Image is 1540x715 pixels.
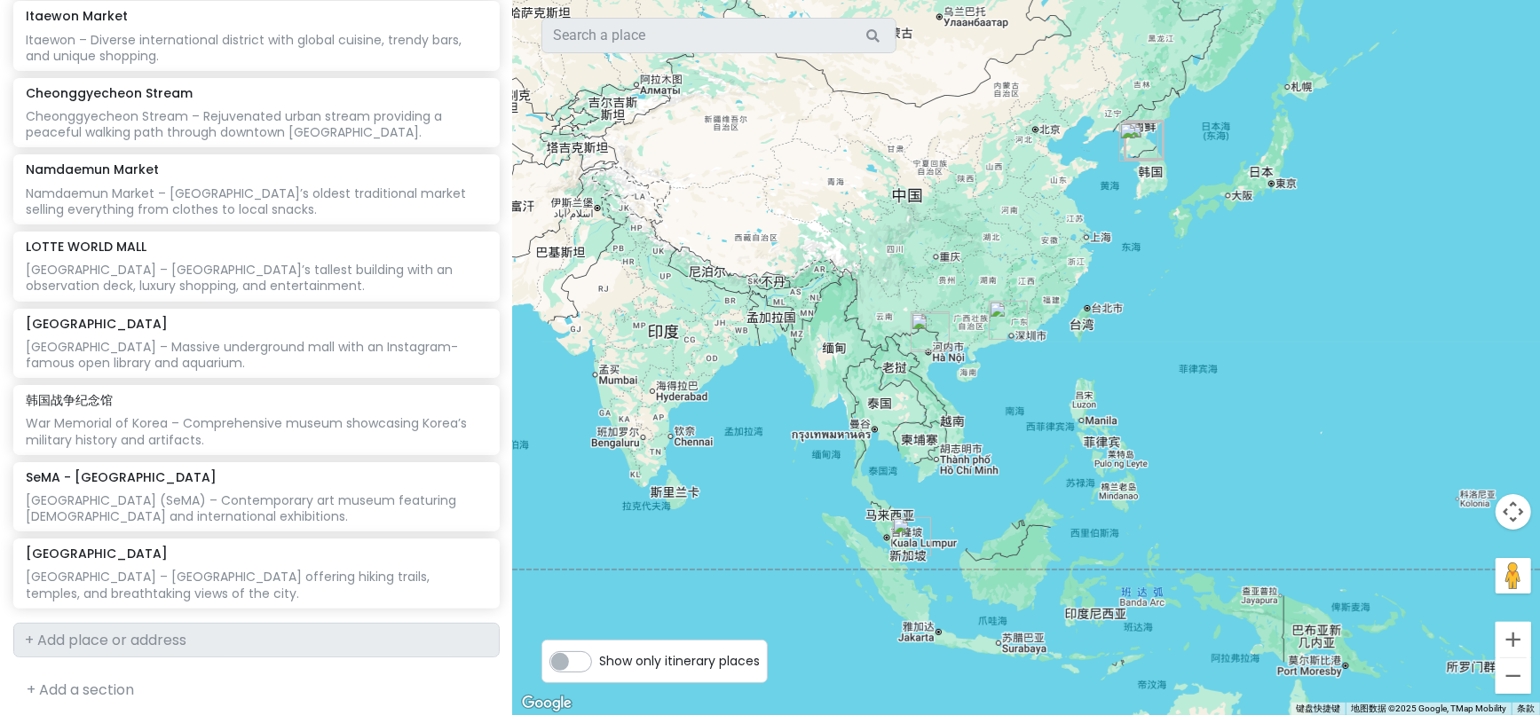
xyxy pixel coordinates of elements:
[26,85,193,101] h6: Cheonggyecheon Stream
[1112,115,1165,169] div: 仁川国际机场
[982,294,1035,347] div: 澳门国际机场
[26,262,487,294] div: [GEOGRAPHIC_DATA] – [GEOGRAPHIC_DATA]’s tallest building with an observation deck, luxury shoppin...
[26,32,487,64] div: Itaewon – Diverse international district with global cuisine, trendy bars, and unique shopping.
[26,492,487,524] div: [GEOGRAPHIC_DATA] (SeMA) – Contemporary art museum featuring [DEMOGRAPHIC_DATA] and international...
[26,185,487,217] div: Namdaemun Market – [GEOGRAPHIC_DATA]’s oldest traditional market selling everything from clothes ...
[26,569,487,601] div: [GEOGRAPHIC_DATA] – [GEOGRAPHIC_DATA] offering hiking trails, temples, and breathtaking views of ...
[599,651,760,671] span: Show only itinerary places
[27,680,134,700] a: + Add a section
[26,239,146,255] h6: LOTTE WORLD MALL
[517,692,576,715] img: Google
[13,623,500,658] input: + Add place or address
[904,304,957,357] div: Noi Bai International Airport
[1496,658,1531,694] button: 缩小
[26,339,487,371] div: [GEOGRAPHIC_DATA] – Massive underground mall with an Instagram-famous open library and aquarium.
[541,18,896,53] input: Search a place
[26,392,113,408] h6: 韩国战争纪念馆
[1496,494,1531,530] button: 地图镜头控件
[1117,114,1170,167] div: Hongdae Street
[26,546,168,562] h6: [GEOGRAPHIC_DATA]
[1117,114,1171,168] div: Itaewon Market
[1296,703,1340,715] button: 键盘快捷键
[26,469,217,485] h6: SeMA - [GEOGRAPHIC_DATA]
[517,692,576,715] a: 在 Google 地图中打开此区域（会打开一个新窗口）
[1496,558,1531,593] button: 将街景小人拖到地图上以打开街景
[904,306,957,359] div: 同春市场
[1496,622,1531,657] button: 放大
[26,8,128,24] h6: Itaewon Market
[1517,703,1535,713] a: 条款
[1117,113,1171,166] div: Bukhansan National Park
[1351,703,1506,713] span: 地图数据 ©2025 Google, TMap Mobility
[885,510,938,563] div: 新加坡樟宜机场
[26,415,487,447] div: War Memorial of Korea – Comprehensive museum showcasing Korea’s military history and artifacts.
[1118,114,1172,168] div: Starfield Library
[26,161,159,177] h6: Namdaemun Market
[26,316,168,332] h6: [GEOGRAPHIC_DATA]
[1117,114,1171,167] div: 明洞
[26,108,487,140] div: Cheonggyecheon Stream – Rejuvenated urban stream providing a peaceful walking path through downto...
